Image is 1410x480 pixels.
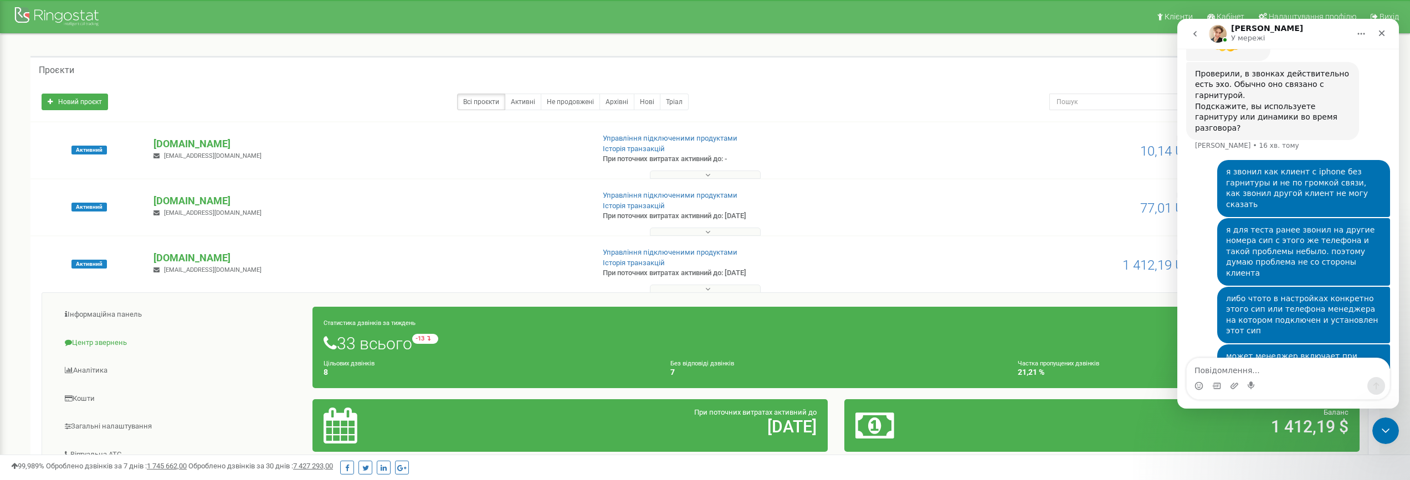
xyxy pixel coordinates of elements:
[40,268,213,324] div: либо чтото в настройках конкретно этого сип или телефона менеджера на котором подключен и установ...
[9,141,213,199] div: Максим каже…
[1177,134,1201,142] span: Баланс
[324,368,654,376] h4: 8
[1324,408,1349,416] span: Баланс
[53,363,61,371] button: Завантажити вкладений файл
[147,462,187,470] u: 1 745 662,00
[50,357,313,384] a: Аналiтика
[493,417,816,436] h2: [DATE]
[324,360,375,367] small: Цільових дзвінків
[18,123,122,130] div: [PERSON_NAME] • 16 хв. тому
[71,260,107,269] span: Активний
[1018,360,1099,367] small: Частка пропущених дзвінків
[541,94,600,110] a: Не продовжені
[1177,191,1201,199] span: Баланс
[39,65,74,75] h5: Проєкти
[164,209,262,216] span: [EMAIL_ADDRESS][DOMAIN_NAME]
[50,441,313,468] a: Віртуальна АТС
[324,319,416,327] small: Статистика дзвінків за тиждень
[1269,12,1356,21] span: Налаштування профілю
[9,43,182,122] div: Проверили, в звонках действительно есть эхо. Обычно оно связано с гарнитурой.Подскажите, вы испол...
[9,326,213,395] div: Максим каже…
[505,94,541,110] a: Активні
[71,203,107,211] span: Активний
[603,144,665,153] a: Історія транзакцій
[71,146,107,154] span: Активний
[9,268,213,326] div: Максим каже…
[694,408,817,416] span: При поточних витратах активний до
[1140,143,1201,159] span: 10,14 USD
[153,194,584,208] p: [DOMAIN_NAME]
[9,339,212,358] textarea: Повідомлення...
[40,199,213,267] div: я для теста ранее звонил на другие номера сип с этого же телефона и такой проблемы небыло. поэтом...
[14,4,102,30] img: Ringostat Logo
[17,363,26,371] button: Вибір емодзі
[49,206,204,260] div: я для теста ранее звонил на другие номера сип с этого же телефона и такой проблемы небыло. поэтом...
[153,251,584,265] p: [DOMAIN_NAME]
[42,94,108,110] a: Новий проєкт
[70,363,79,371] button: Start recording
[603,259,665,267] a: Історія транзакцій
[153,137,584,151] p: [DOMAIN_NAME]
[1122,257,1201,273] span: 1 412,19 USD
[1026,417,1349,436] h2: 1 412,19 $
[603,154,922,164] p: При поточних витратах активний до: -
[660,94,689,110] a: Тріал
[670,368,1001,376] h4: 7
[603,248,737,256] a: Управління підключеними продуктами
[1177,19,1399,409] iframe: Intercom live chat
[35,363,44,371] button: вибір GIF-файлів
[9,199,213,268] div: Максим каже…
[670,360,734,367] small: Без відповіді дзвінків
[1217,12,1244,21] span: Кабінет
[49,275,204,318] div: либо чтото в настройках конкретно этого сип или телефона менеджера на котором подключен и установ...
[50,413,313,440] a: Загальні налаштування
[188,462,333,470] span: Оброблено дзвінків за 30 днів :
[11,462,44,470] span: 99,989%
[457,94,505,110] a: Всі проєкти
[9,43,213,142] div: Volodymyr каже…
[50,329,313,357] a: Центр звернень
[1177,248,1201,256] span: Баланс
[50,385,313,412] a: Кошти
[50,301,313,328] a: Інформаційна панель
[49,332,204,375] div: может менеджер включает при входящем звонке громкую связь или гарнитуру, сейчас попробую выяснить...
[1018,368,1349,376] h4: 21,21 %
[1165,12,1193,21] span: Клієнти
[40,326,213,382] div: может менеджер включает при входящем звонке громкую связь или гарнитуру, сейчас попробую выяснить...
[603,134,737,142] a: Управління підключеними продуктами
[293,462,333,470] u: 7 427 293,00
[18,50,173,115] div: Проверили, в звонках действительно есть эхо. Обычно оно связано с гарнитурой. Подскажите, вы испо...
[1140,200,1201,216] span: 77,01 USD
[190,358,208,376] button: Надіслати повідомлення…
[164,152,262,159] span: [EMAIL_ADDRESS][DOMAIN_NAME]
[324,334,1349,353] h1: 33 всього
[46,462,187,470] span: Оброблено дзвінків за 7 днів :
[1049,94,1319,110] input: Пошук
[599,94,634,110] a: Архівні
[603,202,665,210] a: Історія транзакцій
[164,266,262,273] span: [EMAIL_ADDRESS][DOMAIN_NAME]
[1380,12,1399,21] span: Вихід
[1372,417,1399,444] iframe: Intercom live chat
[603,211,922,221] p: При поточних витратах активний до: [DATE]
[49,148,204,191] div: я звонил как клиент с iphone без гарнитуры и не по громкой связи, как звонил другой клиент не мог...
[603,191,737,199] a: Управління підключеними продуктами
[412,334,438,344] small: -13
[40,141,213,198] div: я звонил как клиент с iphone без гарнитуры и не по громкой связи, как звонил другой клиент не мог...
[634,94,660,110] a: Нові
[603,268,922,278] p: При поточних витратах активний до: [DATE]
